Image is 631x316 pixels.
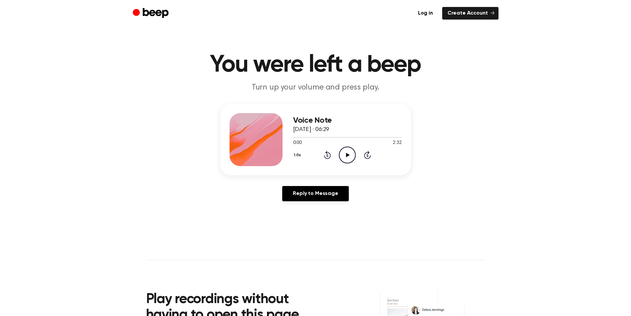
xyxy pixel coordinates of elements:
h3: Voice Note [293,116,402,125]
span: 2:32 [393,140,401,147]
span: [DATE] · 06:29 [293,127,330,133]
a: Reply to Message [282,186,348,201]
a: Log in [413,7,438,20]
p: Turn up your volume and press play. [188,82,443,93]
span: 0:00 [293,140,302,147]
a: Beep [133,7,170,20]
a: Create Account [442,7,499,20]
h1: You were left a beep [146,53,485,77]
button: 1.0x [293,150,303,161]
